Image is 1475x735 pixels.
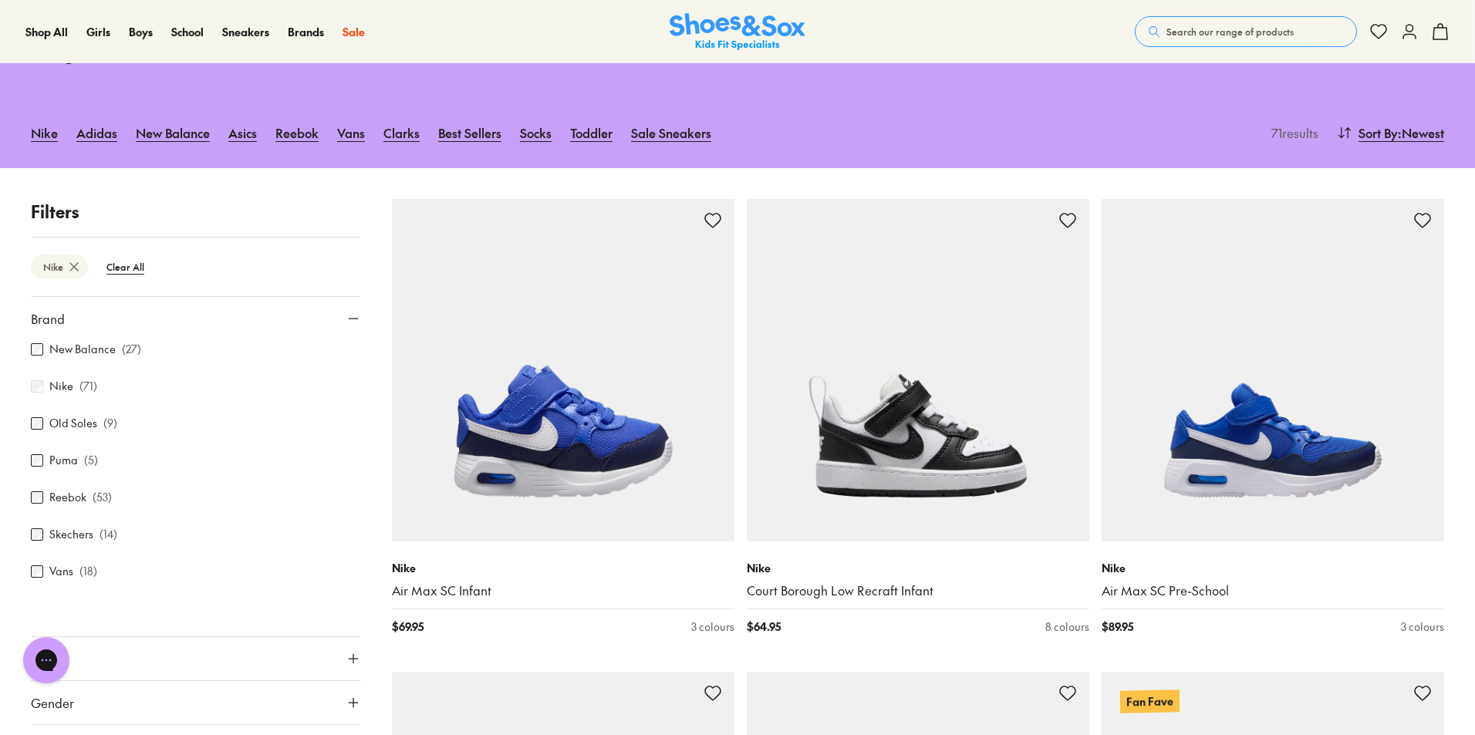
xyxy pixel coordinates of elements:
p: Nike [392,560,734,576]
a: Girls [86,24,110,40]
span: Sneakers [222,24,269,39]
a: Shoes & Sox [670,13,805,51]
label: Nike [49,378,73,394]
p: Filters [31,199,361,224]
img: SNS_Logo_Responsive.svg [670,13,805,51]
span: $ 89.95 [1102,619,1133,635]
a: Sneakers [222,24,269,40]
span: Search our range of products [1166,25,1294,39]
span: Sale [343,24,365,39]
a: Brands [288,24,324,40]
p: ( 18 ) [79,563,97,579]
label: Vans [49,563,73,579]
div: 3 colours [691,619,734,635]
a: Asics [228,116,257,150]
button: Sort By:Newest [1337,116,1444,150]
btn: Clear All [94,253,157,281]
a: Toddler [570,116,613,150]
iframe: Gorgias live chat messenger [15,632,77,689]
a: Sale [343,24,365,40]
span: Shop All [25,24,68,39]
a: Clarks [383,116,420,150]
a: Nike [31,116,58,150]
p: ( 27 ) [122,341,141,357]
span: Gender [31,693,74,712]
a: Adidas [76,116,117,150]
a: Air Max SC Infant [392,582,734,599]
a: Reebok [275,116,319,150]
span: Brands [288,24,324,39]
label: Old Soles [49,415,97,431]
button: Gender [31,681,361,724]
p: Nike [747,560,1089,576]
p: Nike [1102,560,1444,576]
button: Age [31,637,361,680]
span: $ 69.95 [392,619,424,635]
a: New Balance [136,116,210,150]
a: Shop All [25,24,68,40]
p: 71 results [1265,123,1318,142]
a: Court Borough Low Recraft Infant [747,582,1089,599]
a: Sale Sneakers [631,116,711,150]
a: Socks [520,116,552,150]
p: ( 71 ) [79,378,97,394]
label: New Balance [49,341,116,357]
p: ( 9 ) [103,415,117,431]
btn: Nike [31,255,88,279]
label: Reebok [49,489,86,505]
a: School [171,24,204,40]
a: Boys [129,24,153,40]
a: Air Max SC Pre-School [1102,582,1444,599]
p: Fan Fave [1120,689,1180,713]
label: Puma [49,452,78,468]
span: School [171,24,204,39]
div: 8 colours [1045,619,1089,635]
div: 3 colours [1401,619,1444,635]
p: ( 14 ) [100,526,117,542]
span: Boys [129,24,153,39]
a: Vans [337,116,365,150]
span: $ 64.95 [747,619,781,635]
label: Skechers [49,526,93,542]
span: Girls [86,24,110,39]
span: Brand [31,309,65,328]
span: Sort By [1359,123,1398,142]
a: Best Sellers [438,116,501,150]
button: Search our range of products [1135,16,1357,47]
p: ( 5 ) [84,452,98,468]
span: : Newest [1398,123,1444,142]
p: ( 53 ) [93,489,112,505]
button: Brand [31,297,361,340]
